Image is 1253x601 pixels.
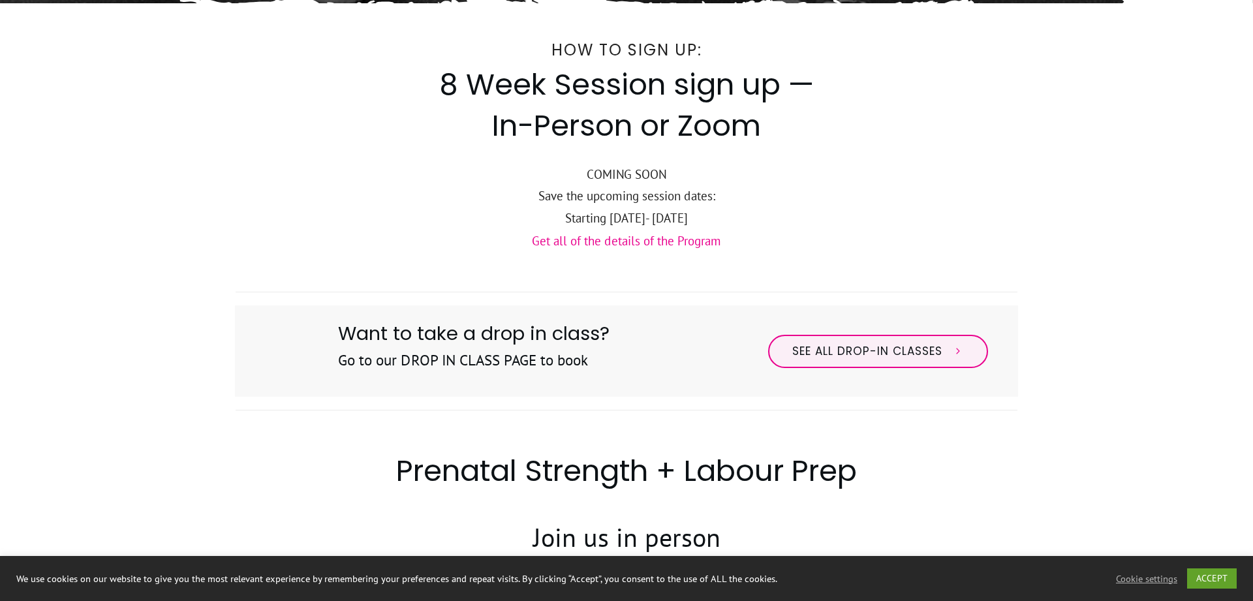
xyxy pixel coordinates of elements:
a: ACCEPT [1187,568,1237,589]
span: 8 Week Session sign up — In-Person or Zoom [439,64,814,146]
h3: Join us in person [236,509,1017,565]
p: Starting [DATE]- [DATE] [236,208,1017,229]
h3: Go to our DROP IN CLASS PAGE to book [338,350,610,386]
span: See All Drop-in Classes [792,345,942,359]
a: Get all of the details of the Program [532,233,721,249]
span: How to Sign Up: [551,39,702,61]
p: COMING SOON Save the upcoming session dates: [236,164,1017,208]
h2: Prenatal Strength + Labour Prep [236,450,1017,507]
div: We use cookies on our website to give you the most relevant experience by remembering your prefer... [16,573,871,585]
span: Want to take a drop in class? [338,320,610,347]
a: See All Drop-in Classes [768,335,988,369]
a: Cookie settings [1116,573,1177,585]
